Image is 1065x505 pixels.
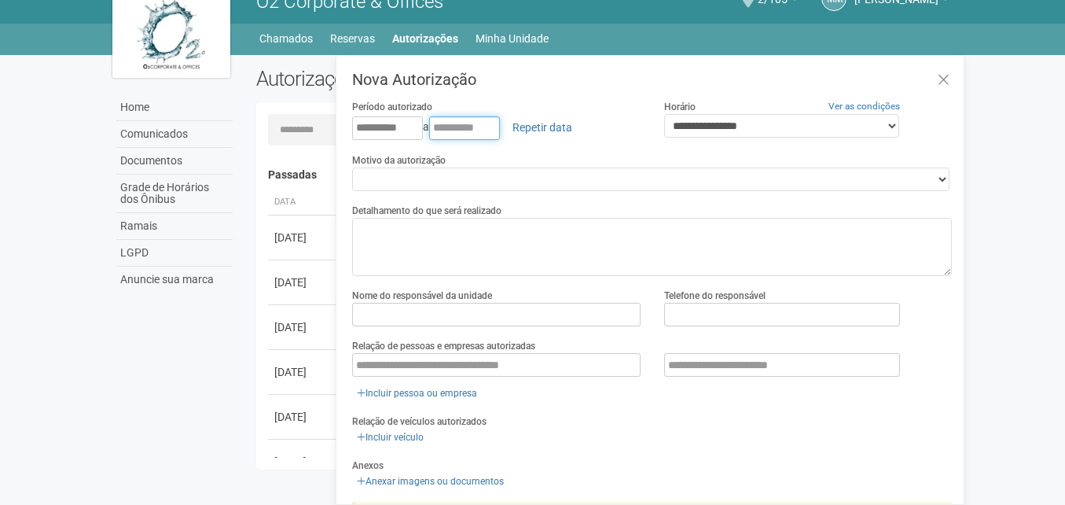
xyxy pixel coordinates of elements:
label: Telefone do responsável [664,289,766,303]
a: Anuncie sua marca [116,267,233,293]
h3: Nova Autorização [352,72,952,87]
a: Reservas [330,28,375,50]
a: Grade de Horários dos Ônibus [116,175,233,213]
label: Detalhamento do que será realizado [352,204,501,218]
th: Data [268,190,339,216]
div: [DATE] [274,275,332,290]
a: Home [116,94,233,121]
h4: Passadas [268,169,942,181]
a: Incluir veículo [352,429,428,446]
div: [DATE] [274,409,332,425]
label: Relação de veículos autorizados [352,415,487,429]
div: [DATE] [274,319,332,335]
a: Autorizações [392,28,458,50]
label: Horário [664,100,696,114]
a: Ramais [116,213,233,240]
a: LGPD [116,240,233,267]
div: [DATE] [274,230,332,245]
h2: Autorizações [256,67,593,90]
a: Anexar imagens ou documentos [352,473,509,490]
a: Minha Unidade [476,28,549,50]
div: a [352,114,641,141]
label: Relação de pessoas e empresas autorizadas [352,339,535,353]
a: Incluir pessoa ou empresa [352,385,482,402]
label: Nome do responsável da unidade [352,289,492,303]
div: [DATE] [274,454,332,470]
label: Anexos [352,459,384,473]
a: Ver as condições [828,101,900,112]
a: Repetir data [502,114,582,141]
div: [DATE] [274,364,332,380]
label: Motivo da autorização [352,153,446,168]
a: Documentos [116,148,233,175]
label: Período autorizado [352,100,432,114]
a: Comunicados [116,121,233,148]
a: Chamados [259,28,313,50]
